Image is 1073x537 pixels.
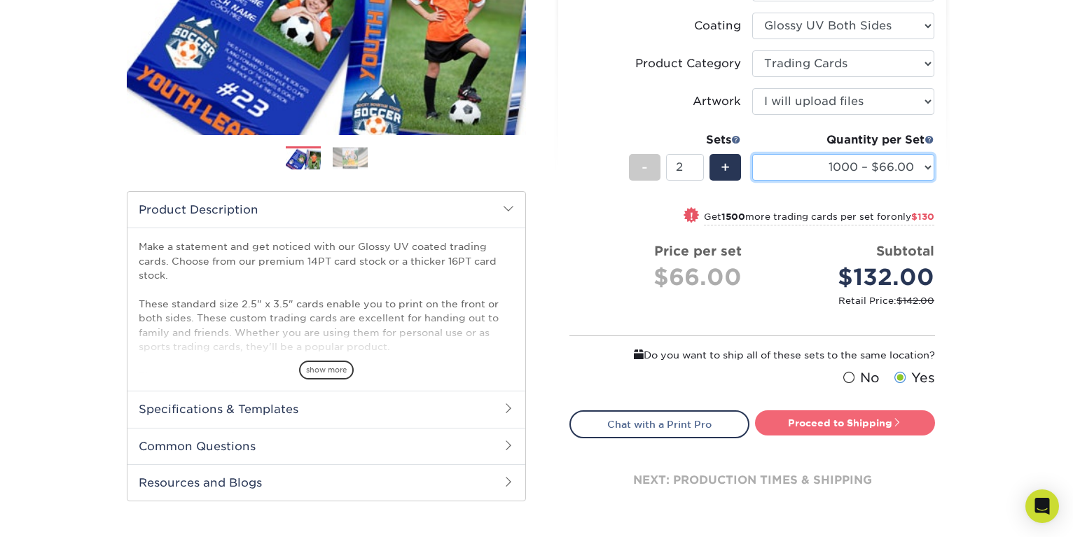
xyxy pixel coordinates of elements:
[299,361,354,379] span: show more
[690,209,693,223] span: !
[891,211,934,222] span: only
[642,157,648,178] span: -
[127,428,525,464] h2: Common Questions
[127,391,525,427] h2: Specifications & Templates
[876,243,934,258] strong: Subtotal
[654,243,742,258] strong: Price per set
[763,260,934,294] div: $132.00
[139,239,514,411] p: Make a statement and get noticed with our Glossy UV coated trading cards. Choose from our premium...
[721,157,730,178] span: +
[897,295,934,306] span: $142.00
[569,347,935,363] div: Do you want to ship all of these sets to the same location?
[635,55,741,72] div: Product Category
[127,192,525,228] h2: Product Description
[569,410,749,438] a: Chat with a Print Pro
[4,494,119,532] iframe: Google Customer Reviews
[127,464,525,501] h2: Resources and Blogs
[1025,489,1059,523] div: Open Intercom Messenger
[629,132,741,148] div: Sets
[333,147,368,169] img: Trading Cards 02
[911,211,934,222] span: $130
[721,211,745,222] strong: 1500
[694,18,741,34] div: Coating
[581,260,742,294] div: $66.00
[755,410,935,435] a: Proceed to Shipping
[840,368,880,388] label: No
[286,147,321,172] img: Trading Cards 01
[693,93,741,110] div: Artwork
[704,211,934,225] small: Get more trading cards per set for
[569,438,935,522] div: next: production times & shipping
[891,368,935,388] label: Yes
[752,132,934,148] div: Quantity per Set
[581,294,934,307] small: Retail Price:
